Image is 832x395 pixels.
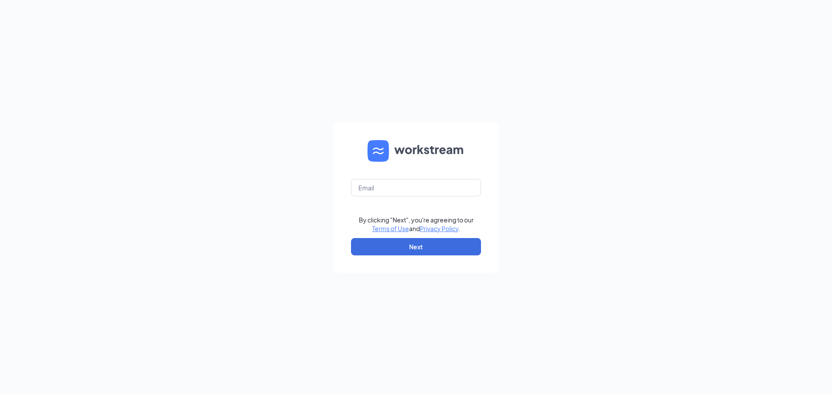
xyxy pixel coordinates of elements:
div: By clicking "Next", you're agreeing to our and . [359,215,474,233]
input: Email [351,179,481,196]
a: Terms of Use [372,225,409,232]
button: Next [351,238,481,255]
img: WS logo and Workstream text [367,140,465,162]
a: Privacy Policy [420,225,458,232]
